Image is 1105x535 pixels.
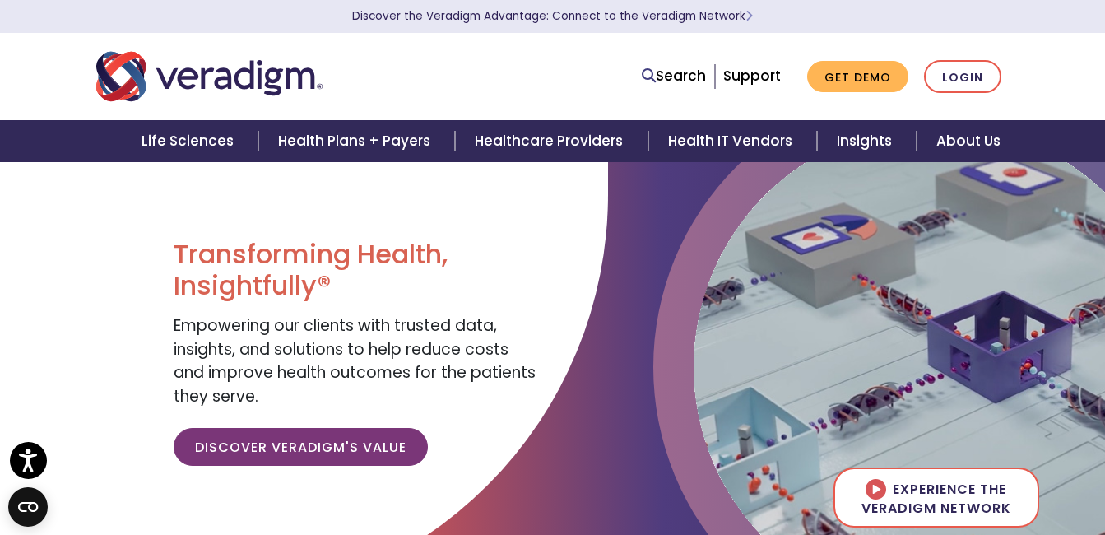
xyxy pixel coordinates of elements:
span: Learn More [745,8,753,24]
a: Healthcare Providers [455,120,648,162]
img: Veradigm logo [96,49,323,104]
a: Discover Veradigm's Value [174,428,428,466]
a: Health IT Vendors [648,120,817,162]
a: Insights [817,120,917,162]
a: Discover the Veradigm Advantage: Connect to the Veradigm NetworkLearn More [352,8,753,24]
a: Support [723,66,781,86]
a: Health Plans + Payers [258,120,455,162]
a: Life Sciences [122,120,258,162]
h1: Transforming Health, Insightfully® [174,239,540,302]
a: Login [924,60,1001,94]
a: About Us [917,120,1020,162]
a: Get Demo [807,61,908,93]
a: Search [642,65,706,87]
span: Empowering our clients with trusted data, insights, and solutions to help reduce costs and improv... [174,314,536,407]
button: Open CMP widget [8,487,48,527]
